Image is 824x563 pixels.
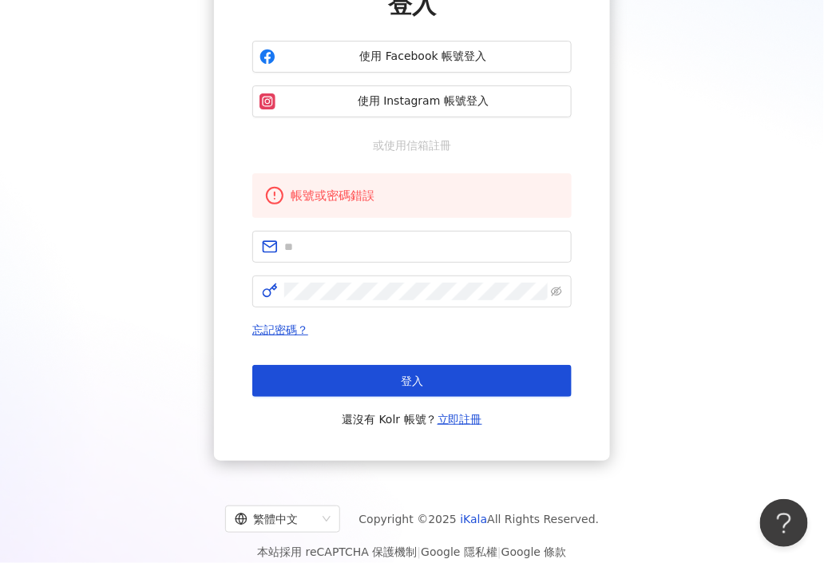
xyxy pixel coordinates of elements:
a: iKala [461,513,488,525]
span: Copyright © 2025 All Rights Reserved. [359,509,600,529]
span: 還沒有 Kolr 帳號？ [342,410,482,429]
div: 繁體中文 [235,506,316,532]
span: 使用 Instagram 帳號登入 [282,93,565,109]
span: 使用 Facebook 帳號登入 [282,49,565,65]
span: eye-invisible [551,286,562,297]
iframe: Help Scout Beacon - Open [760,499,808,547]
a: 忘記密碼？ [252,323,308,336]
button: 登入 [252,365,572,397]
div: 帳號或密碼錯誤 [291,186,559,205]
span: 或使用信箱註冊 [362,137,462,154]
a: Google 隱私權 [421,545,497,558]
a: 立即註冊 [438,413,482,426]
span: | [418,545,422,558]
span: 登入 [401,375,423,387]
a: Google 條款 [501,545,567,558]
button: 使用 Instagram 帳號登入 [252,85,572,117]
span: 本站採用 reCAPTCHA 保護機制 [257,542,566,561]
span: | [497,545,501,558]
button: 使用 Facebook 帳號登入 [252,41,572,73]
